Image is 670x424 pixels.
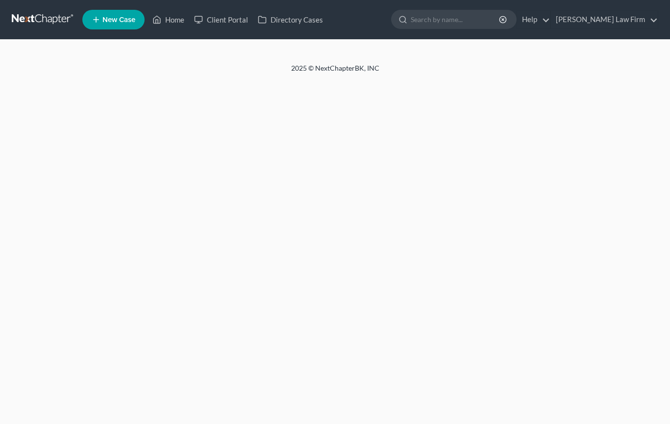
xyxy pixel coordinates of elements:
span: New Case [102,16,135,24]
input: Search by name... [411,10,500,28]
a: Help [517,11,550,28]
a: Client Portal [189,11,253,28]
a: Directory Cases [253,11,328,28]
a: Home [148,11,189,28]
div: 2025 © NextChapterBK, INC [56,63,615,81]
a: [PERSON_NAME] Law Firm [551,11,658,28]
